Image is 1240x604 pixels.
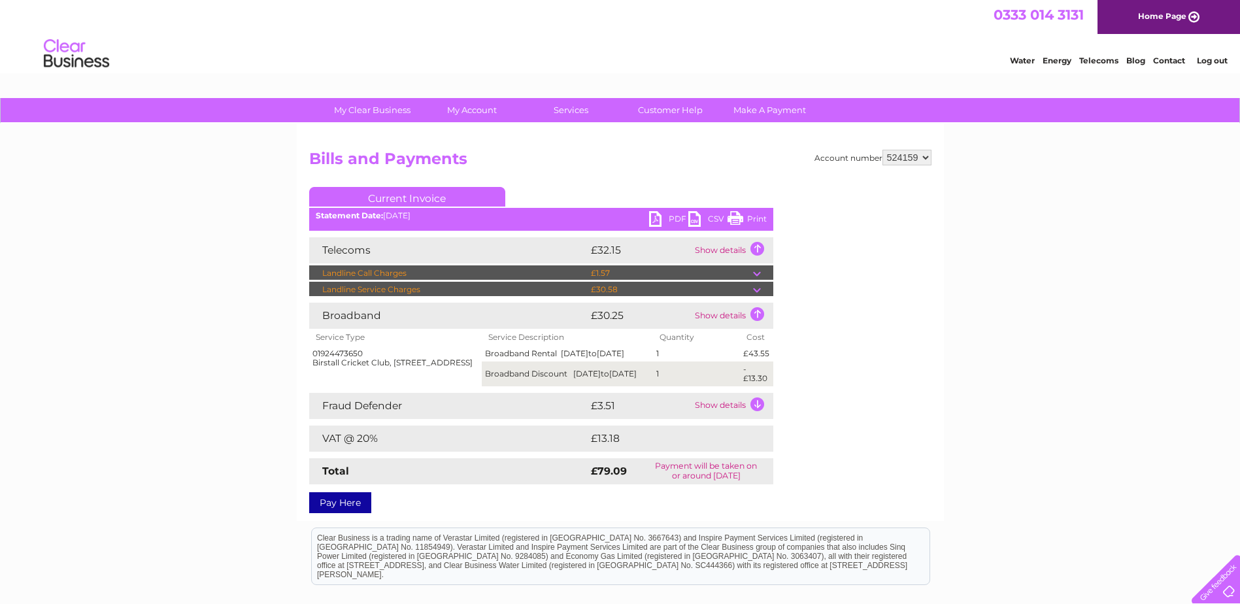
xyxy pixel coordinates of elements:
[482,329,653,346] th: Service Description
[688,211,728,230] a: CSV
[588,303,692,329] td: £30.25
[309,282,588,297] td: Landline Service Charges
[740,329,773,346] th: Cost
[309,265,588,281] td: Landline Call Charges
[692,303,773,329] td: Show details
[309,329,482,346] th: Service Type
[1197,56,1228,65] a: Log out
[318,98,426,122] a: My Clear Business
[43,34,110,74] img: logo.png
[728,211,767,230] a: Print
[309,492,371,513] a: Pay Here
[653,346,740,361] td: 1
[814,150,931,165] div: Account number
[649,211,688,230] a: PDF
[716,98,824,122] a: Make A Payment
[994,7,1084,23] a: 0333 014 3131
[1079,56,1118,65] a: Telecoms
[312,7,930,63] div: Clear Business is a trading name of Verastar Limited (registered in [GEOGRAPHIC_DATA] No. 3667643...
[482,346,653,361] td: Broadband Rental [DATE] [DATE]
[309,303,588,329] td: Broadband
[692,393,773,419] td: Show details
[653,361,740,386] td: 1
[591,465,627,477] strong: £79.09
[1126,56,1145,65] a: Blog
[740,361,773,386] td: -£13.30
[588,393,692,419] td: £3.51
[616,98,724,122] a: Customer Help
[639,458,773,484] td: Payment will be taken on or around [DATE]
[482,361,653,386] td: Broadband Discount [DATE] [DATE]
[1043,56,1071,65] a: Energy
[517,98,625,122] a: Services
[309,393,588,419] td: Fraud Defender
[309,187,505,207] a: Current Invoice
[322,465,349,477] strong: Total
[588,348,597,358] span: to
[588,282,753,297] td: £30.58
[1010,56,1035,65] a: Water
[309,150,931,175] h2: Bills and Payments
[588,265,753,281] td: £1.57
[312,349,479,367] div: 01924473650 Birstall Cricket Club, [STREET_ADDRESS]
[1153,56,1185,65] a: Contact
[309,426,588,452] td: VAT @ 20%
[309,211,773,220] div: [DATE]
[309,237,588,263] td: Telecoms
[418,98,526,122] a: My Account
[588,426,745,452] td: £13.18
[601,369,609,378] span: to
[692,237,773,263] td: Show details
[316,210,383,220] b: Statement Date:
[740,346,773,361] td: £43.55
[588,237,692,263] td: £32.15
[653,329,740,346] th: Quantity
